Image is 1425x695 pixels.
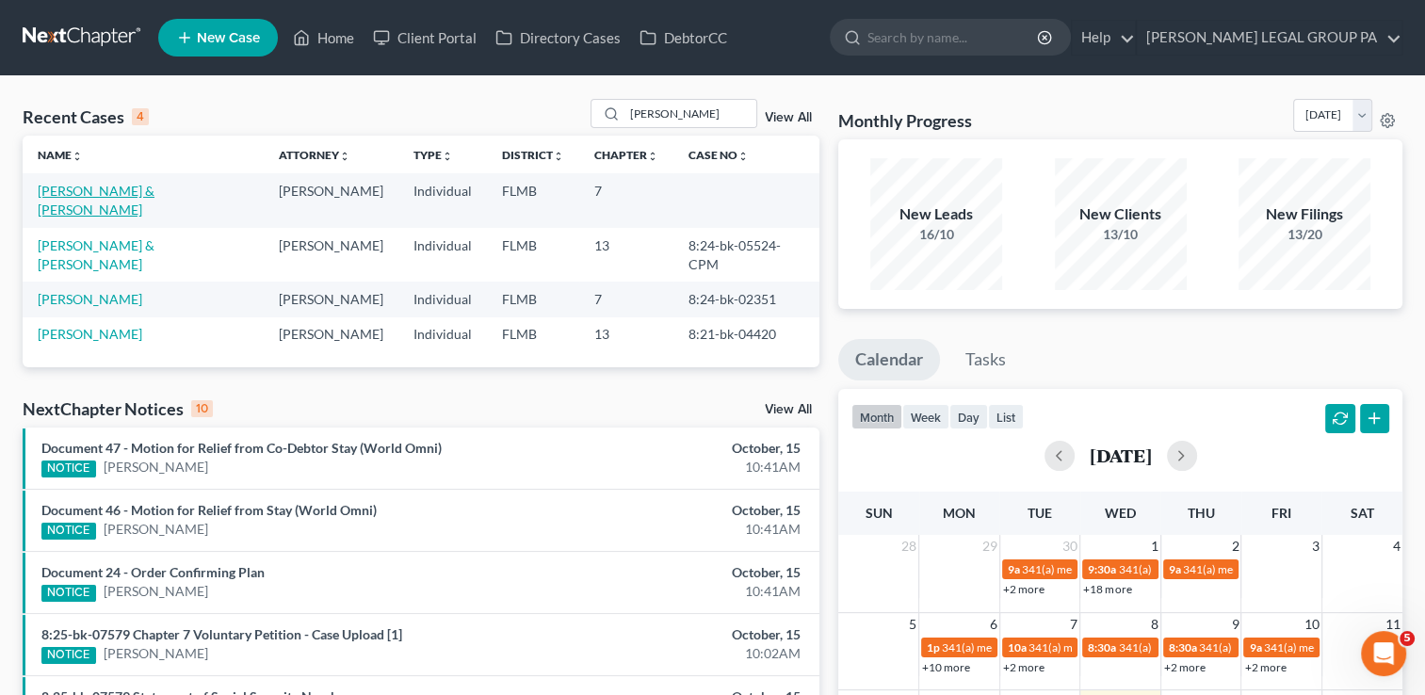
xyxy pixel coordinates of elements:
a: Home [283,21,364,55]
a: [PERSON_NAME] [104,458,208,477]
div: NOTICE [41,647,96,664]
div: New Filings [1239,203,1370,225]
a: [PERSON_NAME] & [PERSON_NAME] [38,183,154,218]
td: 13 [579,228,673,282]
span: 341(a) meeting for [PERSON_NAME] [942,640,1124,655]
span: Fri [1271,505,1291,521]
a: [PERSON_NAME] & [PERSON_NAME] [38,237,154,272]
span: 4 [1391,535,1402,558]
div: NOTICE [41,585,96,602]
a: [PERSON_NAME] [104,582,208,601]
div: NOTICE [41,461,96,477]
a: Document 24 - Order Confirming Plan [41,564,265,580]
a: 8:25-bk-07579 Chapter 7 Voluntary Petition - Case Upload [1] [41,626,402,642]
td: 13 [579,317,673,352]
span: 5 [907,613,918,636]
span: Tue [1028,505,1052,521]
a: [PERSON_NAME] [38,291,142,307]
span: 9a [1169,562,1181,576]
h2: [DATE] [1090,445,1152,465]
span: 30 [1061,535,1079,558]
input: Search by name... [624,100,756,127]
div: October, 15 [560,625,801,644]
a: [PERSON_NAME] [104,520,208,539]
div: New Clients [1055,203,1187,225]
i: unfold_more [647,151,658,162]
i: unfold_more [737,151,749,162]
span: 2 [1229,535,1240,558]
a: Nameunfold_more [38,148,83,162]
a: Directory Cases [486,21,630,55]
button: month [851,404,902,429]
td: [PERSON_NAME] [264,282,398,316]
div: October, 15 [560,501,801,520]
a: Document 47 - Motion for Relief from Co-Debtor Stay (World Omni) [41,440,442,456]
td: FLMB [487,282,579,316]
td: Individual [398,228,487,282]
a: Typeunfold_more [413,148,453,162]
a: +2 more [1003,660,1044,674]
a: Tasks [948,339,1023,380]
span: 341(a) meeting for [PERSON_NAME] [1118,562,1300,576]
button: day [949,404,988,429]
span: Wed [1105,505,1136,521]
span: 10 [1303,613,1321,636]
a: Chapterunfold_more [594,148,658,162]
td: 7 [579,282,673,316]
span: Mon [943,505,976,521]
div: 4 [132,108,149,125]
td: FLMB [487,317,579,352]
a: Case Nounfold_more [688,148,749,162]
span: 11 [1384,613,1402,636]
span: 8:30a [1169,640,1197,655]
span: 341(a) meeting for [PERSON_NAME] [1118,640,1300,655]
span: 1 [1149,535,1160,558]
span: 10a [1008,640,1027,655]
a: View All [765,403,812,416]
input: Search by name... [867,20,1040,55]
td: 8:21-bk-04420 [673,317,819,352]
a: DebtorCC [630,21,737,55]
td: Individual [398,317,487,352]
td: [PERSON_NAME] [264,317,398,352]
span: 3 [1310,535,1321,558]
i: unfold_more [442,151,453,162]
span: 8:30a [1088,640,1116,655]
div: NOTICE [41,523,96,540]
a: Document 46 - Motion for Relief from Stay (World Omni) [41,502,377,518]
span: 29 [980,535,999,558]
td: 7 [579,173,673,227]
a: View All [765,111,812,124]
a: Help [1072,21,1135,55]
td: Individual [398,282,487,316]
a: +18 more [1083,582,1131,596]
span: 341(a) meeting for [PERSON_NAME] [1022,562,1204,576]
a: Attorneyunfold_more [279,148,350,162]
span: Sat [1351,505,1374,521]
button: list [988,404,1024,429]
div: 16/10 [870,225,1002,244]
span: 7 [1068,613,1079,636]
span: 9 [1229,613,1240,636]
span: 5 [1400,631,1415,646]
span: 28 [899,535,918,558]
td: [PERSON_NAME] [264,228,398,282]
div: Recent Cases [23,105,149,128]
button: week [902,404,949,429]
div: 10:41AM [560,458,801,477]
div: 10:02AM [560,644,801,663]
span: Thu [1188,505,1215,521]
div: New Leads [870,203,1002,225]
span: New Case [197,31,260,45]
a: Client Portal [364,21,486,55]
td: Individual [398,173,487,227]
span: Sun [866,505,893,521]
i: unfold_more [339,151,350,162]
td: FLMB [487,228,579,282]
span: 9a [1249,640,1261,655]
td: 8:24-bk-02351 [673,282,819,316]
a: +2 more [1164,660,1206,674]
div: 13/10 [1055,225,1187,244]
span: 9:30a [1088,562,1116,576]
span: 6 [988,613,999,636]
